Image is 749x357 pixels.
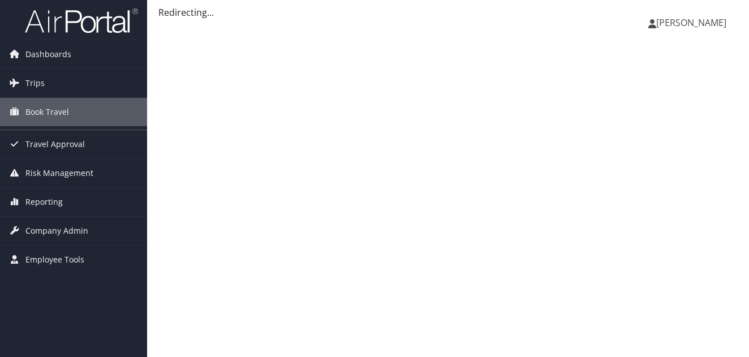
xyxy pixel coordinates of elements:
[25,246,84,274] span: Employee Tools
[656,16,726,29] span: [PERSON_NAME]
[25,98,69,126] span: Book Travel
[25,40,71,68] span: Dashboards
[25,159,93,187] span: Risk Management
[25,69,45,97] span: Trips
[25,217,88,245] span: Company Admin
[25,188,63,216] span: Reporting
[158,6,738,19] div: Redirecting...
[25,7,138,34] img: airportal-logo.png
[648,6,738,40] a: [PERSON_NAME]
[25,130,85,158] span: Travel Approval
